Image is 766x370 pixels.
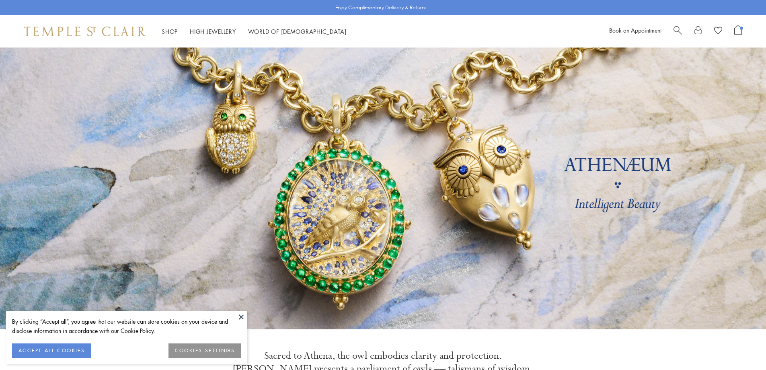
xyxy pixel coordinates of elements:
p: Enjoy Complimentary Delivery & Returns [335,4,427,12]
a: Search [674,25,682,37]
a: View Wishlist [714,25,722,37]
a: Open Shopping Bag [734,25,742,37]
iframe: Gorgias live chat messenger [726,332,758,362]
a: World of [DEMOGRAPHIC_DATA]World of [DEMOGRAPHIC_DATA] [248,27,347,35]
img: Temple St. Clair [24,27,146,36]
button: COOKIES SETTINGS [168,343,241,358]
a: High JewelleryHigh Jewellery [190,27,236,35]
a: Book an Appointment [609,26,661,34]
button: ACCEPT ALL COOKIES [12,343,91,358]
div: By clicking “Accept all”, you agree that our website can store cookies on your device and disclos... [12,317,241,335]
nav: Main navigation [162,27,347,37]
a: ShopShop [162,27,178,35]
